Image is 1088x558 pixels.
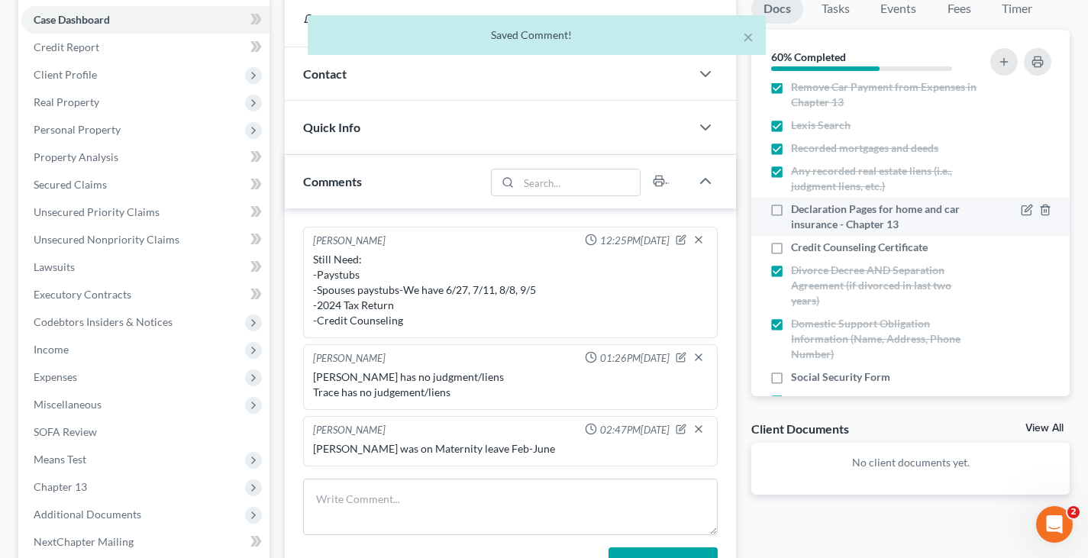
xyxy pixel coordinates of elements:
[791,118,851,133] span: Lexis Search
[34,123,121,136] span: Personal Property
[1025,423,1064,434] a: View All
[21,528,270,556] a: NextChapter Mailing
[21,171,270,198] a: Secured Claims
[303,120,360,134] span: Quick Info
[34,95,99,108] span: Real Property
[313,423,386,438] div: [PERSON_NAME]
[34,68,97,81] span: Client Profile
[21,226,270,253] a: Unsecured Nonpriority Claims
[303,66,347,81] span: Contact
[34,288,131,301] span: Executory Contracts
[791,202,977,232] span: Declaration Pages for home and car insurance - Chapter 13
[34,260,75,273] span: Lawsuits
[303,174,362,189] span: Comments
[1067,506,1080,518] span: 2
[600,351,670,366] span: 01:26PM[DATE]
[600,234,670,248] span: 12:25PM[DATE]
[519,169,641,195] input: Search...
[313,351,386,366] div: [PERSON_NAME]
[34,178,107,191] span: Secured Claims
[313,234,386,249] div: [PERSON_NAME]
[313,369,708,400] div: [PERSON_NAME] has no judgment/liens Trace has no judgement/liens
[34,480,87,493] span: Chapter 13
[791,240,928,255] span: Credit Counseling Certificate
[600,423,670,437] span: 02:47PM[DATE]
[21,198,270,226] a: Unsecured Priority Claims
[34,13,110,26] span: Case Dashboard
[791,316,977,362] span: Domestic Support Obligation Information (Name, Address, Phone Number)
[34,398,102,411] span: Miscellaneous
[34,315,173,328] span: Codebtors Insiders & Notices
[21,144,270,171] a: Property Analysis
[313,441,708,456] div: [PERSON_NAME] was on Maternity leave Feb-June
[34,508,141,521] span: Additional Documents
[21,6,270,34] a: Case Dashboard
[771,50,846,63] strong: 60% Completed
[34,343,69,356] span: Income
[791,369,890,385] span: Social Security Form
[791,392,913,408] span: Expense Form Completed
[21,281,270,308] a: Executory Contracts
[303,12,672,28] div: Updates & News
[751,421,849,437] div: Client Documents
[34,535,134,548] span: NextChapter Mailing
[34,205,160,218] span: Unsecured Priority Claims
[791,163,977,194] span: Any recorded real estate liens (i.e., judgment liens, etc.)
[791,263,977,308] span: Divorce Decree AND Separation Agreement (if divorced in last two years)
[34,233,179,246] span: Unsecured Nonpriority Claims
[791,79,977,110] span: Remove Car Payment from Expenses in Chapter 13
[34,453,86,466] span: Means Test
[320,27,754,43] div: Saved Comment!
[743,27,754,46] button: ×
[21,418,270,446] a: SOFA Review
[764,455,1057,470] p: No client documents yet.
[34,370,77,383] span: Expenses
[34,425,97,438] span: SOFA Review
[21,253,270,281] a: Lawsuits
[1036,506,1073,543] iframe: Intercom live chat
[34,150,118,163] span: Property Analysis
[313,252,708,328] div: Still Need: -Paystubs -Spouses paystubs-We have 6/27, 7/11, 8/8, 9/5 -2024 Tax Return -Credit Cou...
[791,140,938,156] span: Recorded mortgages and deeds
